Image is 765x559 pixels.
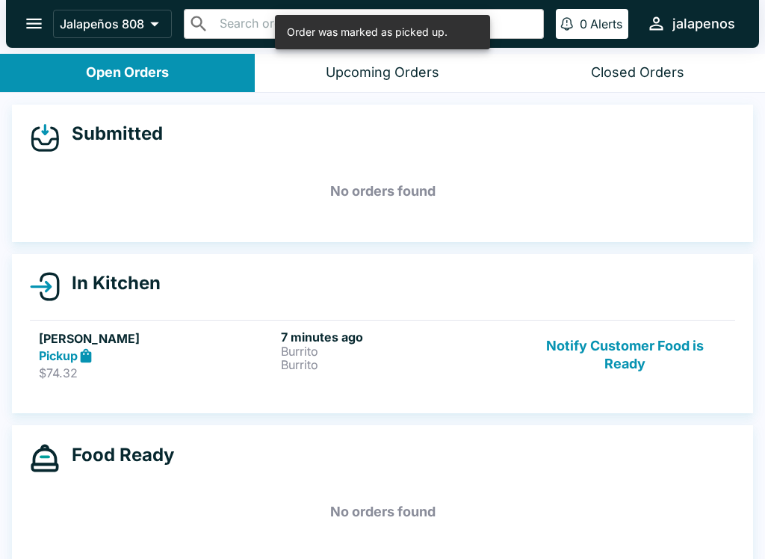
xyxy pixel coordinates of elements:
h5: [PERSON_NAME] [39,330,275,348]
div: Open Orders [86,64,169,81]
h4: Food Ready [60,444,174,466]
p: $74.32 [39,365,275,380]
button: Jalapeños 808 [53,10,172,38]
div: Upcoming Orders [326,64,439,81]
button: open drawer [15,4,53,43]
div: jalapenos [672,15,735,33]
a: [PERSON_NAME]Pickup$74.327 minutes agoBurritoBurritoNotify Customer Food is Ready [30,320,735,390]
h4: Submitted [60,123,163,145]
p: 0 [580,16,587,31]
div: Order was marked as picked up. [287,19,447,45]
p: Burrito [281,345,517,358]
h6: 7 minutes ago [281,330,517,345]
h5: No orders found [30,164,735,218]
p: Jalapeños 808 [60,16,144,31]
button: Notify Customer Food is Ready [524,330,726,381]
h4: In Kitchen [60,272,161,294]
button: jalapenos [640,7,741,40]
div: Closed Orders [591,64,684,81]
p: Alerts [590,16,622,31]
strong: Pickup [39,348,78,363]
h5: No orders found [30,485,735,539]
p: Burrito [281,358,517,371]
input: Search orders by name or phone number [215,13,537,34]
